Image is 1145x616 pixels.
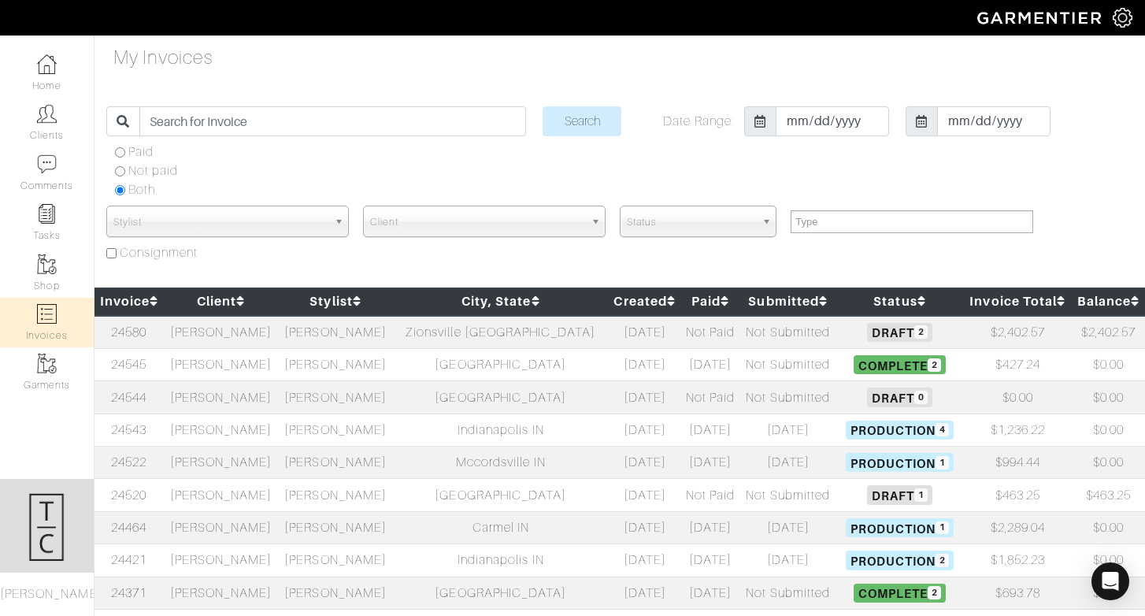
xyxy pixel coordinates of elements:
[964,447,1072,479] td: $994.44
[681,381,740,414] td: Not Paid
[681,414,740,446] td: [DATE]
[846,453,954,472] span: Production
[681,577,740,609] td: [DATE]
[846,551,954,570] span: Production
[164,544,279,577] td: [PERSON_NAME]
[120,243,198,262] label: Consignment
[681,511,740,544] td: [DATE]
[111,455,146,469] a: 24522
[873,294,925,309] a: Status
[681,316,740,349] td: Not Paid
[740,544,836,577] td: [DATE]
[128,161,178,180] label: Not paid
[370,206,584,238] span: Client
[1072,577,1145,609] td: $0.00
[681,447,740,479] td: [DATE]
[164,447,279,479] td: [PERSON_NAME]
[278,447,393,479] td: [PERSON_NAME]
[37,154,57,174] img: comment-icon-a0a6a9ef722e966f86d9cbdc48e553b5cf19dbc54f86b18d962a5391bc8f6eb6.png
[928,586,941,599] span: 2
[936,554,949,567] span: 2
[278,348,393,380] td: [PERSON_NAME]
[914,488,928,502] span: 1
[128,180,155,199] label: Both
[1072,381,1145,414] td: $0.00
[164,414,279,446] td: [PERSON_NAME]
[609,577,681,609] td: [DATE]
[164,479,279,511] td: [PERSON_NAME]
[740,414,836,446] td: [DATE]
[37,104,57,124] img: clients-icon-6bae9207a08558b7cb47a8932f037763ab4055f8c8b6bfacd5dc20c3e0201464.png
[928,358,941,372] span: 2
[867,485,932,504] span: Draft
[681,348,740,380] td: [DATE]
[278,479,393,511] td: [PERSON_NAME]
[164,381,279,414] td: [PERSON_NAME]
[393,381,609,414] td: [GEOGRAPHIC_DATA]
[748,294,828,309] a: Submitted
[854,584,946,603] span: Complete
[1072,414,1145,446] td: $0.00
[111,586,146,600] a: 24371
[197,294,245,309] a: Client
[740,479,836,511] td: Not Submitted
[37,54,57,74] img: dashboard-icon-dbcd8f5a0b271acd01030246c82b418ddd0df26cd7fceb0bd07c9910d44c42f6.png
[393,577,609,609] td: [GEOGRAPHIC_DATA]
[278,511,393,544] td: [PERSON_NAME]
[164,577,279,609] td: [PERSON_NAME]
[681,479,740,511] td: Not Paid
[740,348,836,380] td: Not Submitted
[846,421,954,440] span: Production
[1091,562,1129,600] div: Open Intercom Messenger
[1072,479,1145,511] td: $463.25
[609,348,681,380] td: [DATE]
[663,112,734,131] label: Date Range:
[1072,447,1145,479] td: $0.00
[37,304,57,324] img: orders-icon-0abe47150d42831381b5fb84f609e132dff9fe21cb692f30cb5eec754e2cba89.png
[1113,8,1132,28] img: gear-icon-white-bd11855cb880d31180b6d7d6211b90ccbf57a29d726f0c71d8c61bd08dd39cc2.png
[854,355,946,374] span: Complete
[393,479,609,511] td: [GEOGRAPHIC_DATA]
[113,46,213,69] h4: My Invoices
[964,577,1072,609] td: $693.78
[37,354,57,373] img: garments-icon-b7da505a4dc4fd61783c78ac3ca0ef83fa9d6f193b1c9dc38574b1d14d53ca28.png
[393,414,609,446] td: Indianapolis IN
[609,414,681,446] td: [DATE]
[846,518,954,537] span: Production
[113,206,328,238] span: Stylist
[543,106,621,136] input: Search
[627,206,755,238] span: Status
[613,294,675,309] a: Created
[100,294,158,309] a: Invoice
[609,316,681,349] td: [DATE]
[964,479,1072,511] td: $463.25
[37,204,57,224] img: reminder-icon-8004d30b9f0a5d33ae49ab947aed9ed385cf756f9e5892f1edd6e32f2345188e.png
[164,316,279,349] td: [PERSON_NAME]
[964,544,1072,577] td: $1,852.23
[964,316,1072,349] td: $2,402.57
[740,577,836,609] td: Not Submitted
[969,4,1113,32] img: garmentier-logo-header-white-b43fb05a5012e4ada735d5af1a66efaba907eab6374d6393d1fbf88cb4ef424d.png
[681,544,740,577] td: [DATE]
[393,348,609,380] td: [GEOGRAPHIC_DATA]
[111,358,146,372] a: 24545
[914,325,928,339] span: 2
[278,381,393,414] td: [PERSON_NAME]
[740,511,836,544] td: [DATE]
[964,511,1072,544] td: $2,289.04
[691,294,729,309] a: Paid
[1072,348,1145,380] td: $0.00
[740,381,836,414] td: Not Submitted
[111,325,146,340] a: 24580
[37,254,57,274] img: garments-icon-b7da505a4dc4fd61783c78ac3ca0ef83fa9d6f193b1c9dc38574b1d14d53ca28.png
[936,521,949,535] span: 1
[609,479,681,511] td: [DATE]
[740,447,836,479] td: [DATE]
[309,294,361,309] a: Stylist
[964,348,1072,380] td: $427.24
[278,414,393,446] td: [PERSON_NAME]
[164,348,279,380] td: [PERSON_NAME]
[1077,294,1139,309] a: Balance
[461,294,540,309] a: City, State
[936,456,949,469] span: 1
